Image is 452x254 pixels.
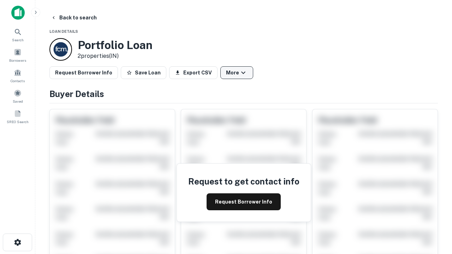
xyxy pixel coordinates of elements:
[417,175,452,209] iframe: Chat Widget
[48,11,100,24] button: Back to search
[121,66,166,79] button: Save Loan
[78,38,153,52] h3: Portfolio Loan
[49,66,118,79] button: Request Borrower Info
[220,66,253,79] button: More
[2,46,33,65] a: Borrowers
[2,107,33,126] a: SREO Search
[49,29,78,34] span: Loan Details
[13,98,23,104] span: Saved
[169,66,218,79] button: Export CSV
[11,78,25,84] span: Contacts
[2,66,33,85] a: Contacts
[78,52,153,60] p: 2 properties (IN)
[2,25,33,44] a: Search
[207,193,281,210] button: Request Borrower Info
[11,6,25,20] img: capitalize-icon.png
[188,175,299,188] h4: Request to get contact info
[7,119,29,125] span: SREO Search
[49,87,438,100] h4: Buyer Details
[12,37,24,43] span: Search
[9,58,26,63] span: Borrowers
[2,86,33,105] a: Saved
